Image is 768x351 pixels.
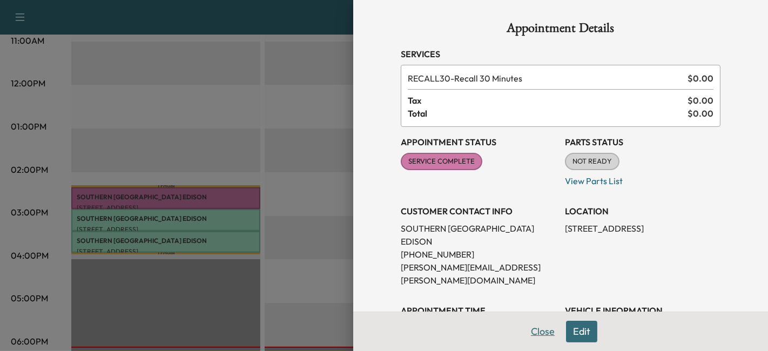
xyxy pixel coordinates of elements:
p: [STREET_ADDRESS] [565,222,720,235]
span: SERVICE COMPLETE [402,156,481,167]
h3: LOCATION [565,205,720,218]
p: View Parts List [565,170,720,187]
h3: Parts Status [565,136,720,148]
span: $ 0.00 [688,94,713,107]
span: $ 0.00 [688,107,713,120]
p: [PERSON_NAME][EMAIL_ADDRESS][PERSON_NAME][DOMAIN_NAME] [401,261,556,287]
button: Close [524,321,562,342]
h3: VEHICLE INFORMATION [565,304,720,317]
p: SOUTHERN [GEOGRAPHIC_DATA] EDISON [401,222,556,248]
h3: Services [401,48,720,60]
span: Total [408,107,688,120]
h1: Appointment Details [401,22,720,39]
h3: CUSTOMER CONTACT INFO [401,205,556,218]
span: NOT READY [566,156,618,167]
h3: Appointment Status [401,136,556,148]
p: [PHONE_NUMBER] [401,248,556,261]
h3: APPOINTMENT TIME [401,304,556,317]
span: $ 0.00 [688,72,713,85]
span: Recall 30 Minutes [408,72,683,85]
span: Tax [408,94,688,107]
button: Edit [566,321,597,342]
